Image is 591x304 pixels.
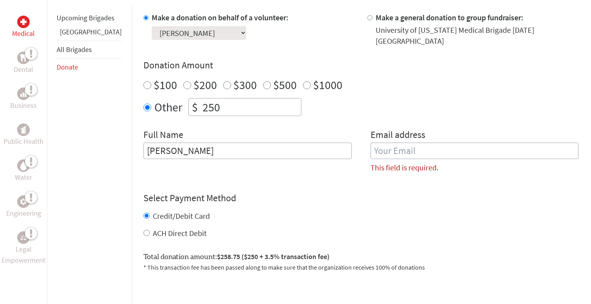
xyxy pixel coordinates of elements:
[15,159,32,183] a: WaterWater
[371,162,439,173] label: This field is required.
[153,211,210,221] label: Credit/Debit Card
[143,251,330,263] label: Total donation amount:
[57,27,122,41] li: Guatemala
[20,235,27,240] img: Legal Empowerment
[57,45,92,54] a: All Brigades
[17,16,30,28] div: Medical
[57,13,115,22] a: Upcoming Brigades
[20,198,27,205] img: Engineering
[201,98,301,116] input: Enter Amount
[12,28,35,39] p: Medical
[2,244,45,266] p: Legal Empowerment
[273,77,297,92] label: $500
[4,123,43,147] a: Public HealthPublic Health
[371,143,579,159] input: Your Email
[143,192,578,204] h4: Select Payment Method
[6,208,41,219] p: Engineering
[217,252,330,261] span: $258.75 ($250 + 3.5% transaction fee)
[10,88,37,111] a: BusinessBusiness
[15,172,32,183] p: Water
[193,77,217,92] label: $200
[143,263,578,272] p: * This transaction fee has been passed along to make sure that the organization receives 100% of ...
[6,195,41,219] a: EngineeringEngineering
[12,16,35,39] a: MedicalMedical
[20,91,27,97] img: Business
[143,143,352,159] input: Enter Full Name
[154,77,177,92] label: $100
[233,77,257,92] label: $300
[60,27,122,36] a: [GEOGRAPHIC_DATA]
[20,54,27,61] img: Dental
[57,59,122,76] li: Donate
[152,13,288,22] label: Make a donation on behalf of a volunteer:
[14,64,33,75] p: Dental
[143,129,183,143] label: Full Name
[153,228,207,238] label: ACH Direct Debit
[371,129,425,143] label: Email address
[14,52,33,75] a: DentalDental
[189,98,201,116] div: $
[57,41,122,59] li: All Brigades
[17,123,30,136] div: Public Health
[10,100,37,111] p: Business
[4,136,43,147] p: Public Health
[17,231,30,244] div: Legal Empowerment
[154,98,182,116] label: Other
[143,59,578,72] h4: Donation Amount
[20,19,27,25] img: Medical
[17,52,30,64] div: Dental
[17,159,30,172] div: Water
[57,63,78,72] a: Donate
[17,88,30,100] div: Business
[2,231,45,266] a: Legal EmpowermentLegal Empowerment
[313,77,342,92] label: $1000
[20,126,27,134] img: Public Health
[376,25,579,46] div: University of [US_STATE] Medical Brigade [DATE] [GEOGRAPHIC_DATA]
[376,13,523,22] label: Make a general donation to group fundraiser:
[17,195,30,208] div: Engineering
[20,161,27,170] img: Water
[57,9,122,27] li: Upcoming Brigades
